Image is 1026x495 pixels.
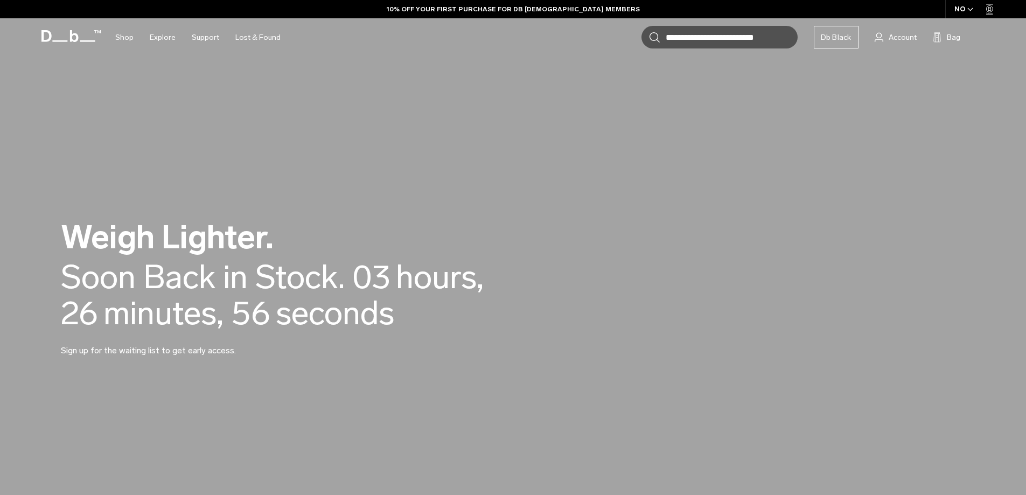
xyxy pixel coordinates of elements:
span: 03 [353,259,390,295]
span: , [217,294,224,333]
a: 10% OFF YOUR FIRST PURCHASE FOR DB [DEMOGRAPHIC_DATA] MEMBERS [387,4,640,14]
a: Db Black [814,26,859,48]
span: Account [889,32,917,43]
h2: Weigh Lighter. [61,221,546,254]
div: Soon Back in Stock. [61,259,345,295]
span: hours, [396,259,484,295]
a: Support [192,18,219,57]
span: 26 [61,295,98,331]
nav: Main Navigation [107,18,289,57]
p: Sign up for the waiting list to get early access. [61,331,319,357]
span: minutes [103,295,224,331]
a: Lost & Found [235,18,281,57]
button: Bag [933,31,960,44]
a: Account [875,31,917,44]
a: Shop [115,18,134,57]
span: seconds [276,295,394,331]
span: 56 [232,295,270,331]
span: Bag [947,32,960,43]
a: Explore [150,18,176,57]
